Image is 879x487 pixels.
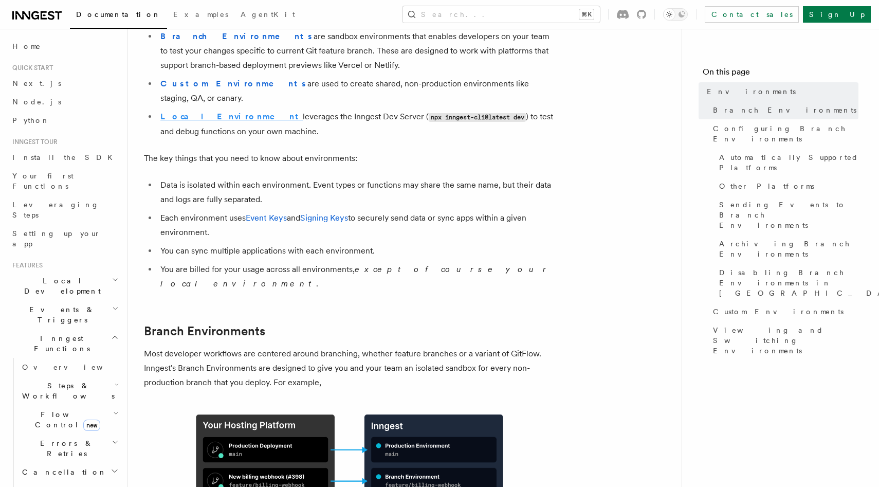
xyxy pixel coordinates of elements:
em: except of course your local environment [160,264,551,288]
a: Custom Environments [160,79,307,88]
a: Next.js [8,74,121,93]
span: Viewing and Switching Environments [713,325,858,356]
a: Environments [703,82,858,101]
span: Leveraging Steps [12,201,99,219]
p: Most developer workflows are centered around branching, whether feature branches or a variant of ... [144,347,555,390]
a: Your first Functions [8,167,121,195]
a: Examples [167,3,234,28]
p: The key things that you need to know about environments: [144,151,555,166]
span: Documentation [76,10,161,19]
a: Configuring Branch Environments [709,119,858,148]
a: Install the SDK [8,148,121,167]
a: Sending Events to Branch Environments [715,195,858,235]
span: Examples [173,10,228,19]
span: Automatically Supported Platforms [719,152,858,173]
button: Toggle dark mode [663,8,688,21]
a: Home [8,37,121,56]
a: Setting up your app [8,224,121,253]
a: Branch Environments [709,101,858,119]
span: Home [12,41,41,51]
a: Branch Environments [160,31,314,41]
span: Custom Environments [713,306,844,317]
li: You are billed for your usage across all environments, . [157,262,555,291]
a: Leveraging Steps [8,195,121,224]
a: AgentKit [234,3,301,28]
a: Event Keys [246,213,287,223]
li: Each environment uses and to securely send data or sync apps within a given environment. [157,211,555,240]
li: leverages the Inngest Dev Server ( ) to test and debug functions on your own machine. [157,110,555,139]
a: Local Environment [160,112,303,121]
a: Viewing and Switching Environments [709,321,858,360]
a: Contact sales [705,6,799,23]
span: Features [8,261,43,269]
span: Cancellation [18,467,107,477]
span: Overview [22,363,128,371]
span: Next.js [12,79,61,87]
span: Errors & Retries [18,438,112,459]
a: Automatically Supported Platforms [715,148,858,177]
span: Configuring Branch Environments [713,123,858,144]
a: Documentation [70,3,167,29]
code: npx inngest-cli@latest dev [429,113,526,122]
button: Search...⌘K [402,6,600,23]
li: Data is isolated within each environment. Event types or functions may share the same name, but t... [157,178,555,207]
a: Sign Up [803,6,871,23]
li: are used to create shared, non-production environments like staging, QA, or canary. [157,77,555,105]
span: Sending Events to Branch Environments [719,200,858,230]
span: Inngest Functions [8,333,111,354]
li: are sandbox environments that enables developers on your team to test your changes specific to cu... [157,29,555,73]
button: Cancellation [18,463,121,481]
button: Flow Controlnew [18,405,121,434]
span: Quick start [8,64,53,72]
a: Node.js [8,93,121,111]
span: Python [12,116,50,124]
span: Node.js [12,98,61,106]
a: Custom Environments [709,302,858,321]
a: Disabling Branch Environments in [GEOGRAPHIC_DATA] [715,263,858,302]
a: Archiving Branch Environments [715,235,858,263]
span: Install the SDK [12,153,119,161]
span: Archiving Branch Environments [719,239,858,259]
a: Branch Environments [144,324,265,338]
button: Local Development [8,272,121,300]
a: Overview [18,358,121,376]
a: Signing Keys [300,213,348,223]
span: Flow Control [18,409,113,430]
span: Your first Functions [12,172,74,190]
button: Events & Triggers [8,300,121,329]
span: Other Platforms [719,181,814,191]
li: You can sync multiple applications with each environment. [157,244,555,258]
a: Python [8,111,121,130]
h4: On this page [703,66,858,82]
kbd: ⌘K [579,9,594,20]
span: AgentKit [241,10,295,19]
span: Local Development [8,276,112,296]
button: Errors & Retries [18,434,121,463]
span: new [83,420,100,431]
span: Branch Environments [713,105,856,115]
button: Steps & Workflows [18,376,121,405]
span: Steps & Workflows [18,381,115,401]
span: Events & Triggers [8,304,112,325]
span: Environments [707,86,796,97]
span: Setting up your app [12,229,101,248]
button: Inngest Functions [8,329,121,358]
span: Inngest tour [8,138,58,146]
a: Other Platforms [715,177,858,195]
